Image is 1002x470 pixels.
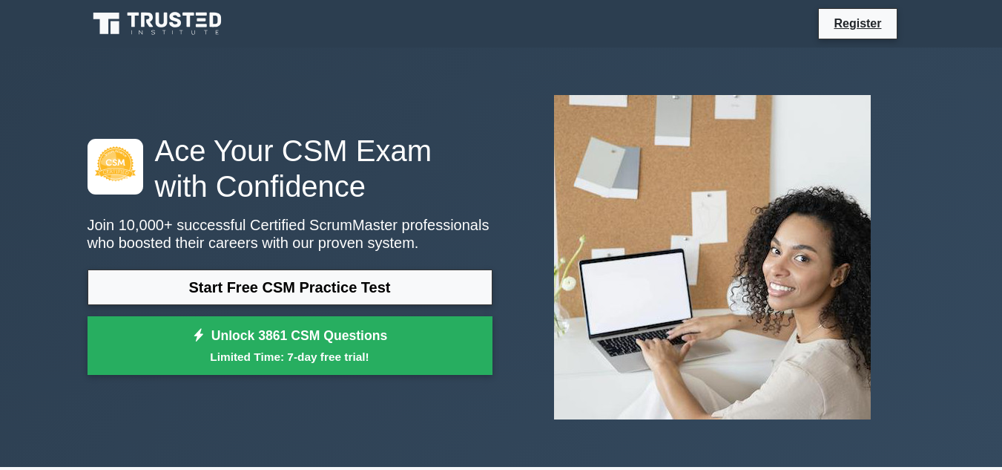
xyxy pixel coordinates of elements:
[88,216,492,252] p: Join 10,000+ successful Certified ScrumMaster professionals who boosted their careers with our pr...
[88,133,492,204] h1: Ace Your CSM Exam with Confidence
[88,270,492,305] a: Start Free CSM Practice Test
[106,348,474,365] small: Limited Time: 7-day free trial!
[88,316,492,376] a: Unlock 3861 CSM QuestionsLimited Time: 7-day free trial!
[825,14,890,33] a: Register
